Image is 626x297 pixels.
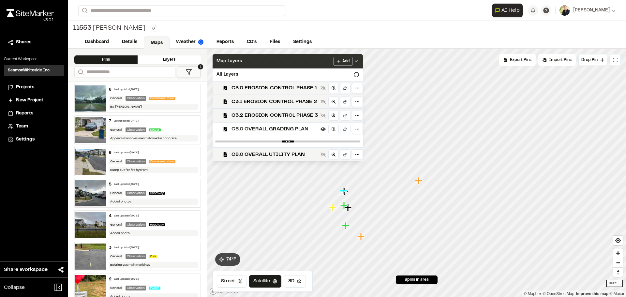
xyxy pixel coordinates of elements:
[334,57,352,66] button: Add
[126,222,146,227] div: Observation
[126,286,146,290] div: Observation
[177,67,201,77] button: 1
[226,256,236,263] span: 74 ° F
[613,248,623,258] span: Zoom in
[75,85,106,111] img: file
[109,96,123,101] div: General
[7,9,54,17] img: rebrand.png
[16,97,43,104] span: New Project
[144,37,170,49] a: Maps
[328,149,339,160] a: Zoom to layer
[109,182,112,187] div: 5
[126,159,146,164] div: Observation
[149,128,161,131] span: Sewer
[115,36,144,48] a: Details
[126,191,146,196] div: Observation
[609,291,624,296] a: Maxar
[215,253,240,266] button: 74°F
[109,262,198,268] div: Existing gas main markings
[126,127,146,132] div: Observation
[340,124,350,134] a: Rotate to layer
[73,23,92,33] span: 11553
[109,254,123,259] div: General
[138,55,201,64] div: Layers
[492,4,523,17] button: Open AI Assistant
[4,56,64,62] p: Current Workspace
[8,136,60,143] a: Settings
[198,64,203,69] span: 1
[74,67,86,77] button: Search
[78,36,115,48] a: Dashboard
[319,98,327,106] button: Show layer
[340,83,350,93] a: Rotate to layer
[340,149,350,160] a: Rotate to layer
[342,58,350,64] span: Add
[340,110,350,121] a: Rotate to layer
[405,277,429,283] span: 8 pins in area
[209,288,238,295] a: Mapbox logo
[109,167,198,173] div: Bump out for fire hydrant
[510,57,531,63] span: Export Pins
[75,212,106,238] img: file
[573,7,610,14] span: [PERSON_NAME]
[231,125,318,133] span: C5.0 OVERALL GRADING PLAN
[109,104,198,110] div: Ex. [PERSON_NAME]
[328,124,339,134] a: Zoom to layer
[170,36,210,48] a: Weather
[613,268,623,277] span: Reset bearing to north
[287,36,318,48] a: Settings
[149,287,160,290] span: Water
[492,4,525,17] div: Open AI Assistant
[149,255,157,258] span: Gas
[8,39,60,46] a: Shares
[210,36,240,48] a: Reports
[578,54,607,66] button: Drop Pin
[319,151,327,158] button: Show layer
[109,191,123,196] div: General
[109,150,112,156] div: 6
[284,275,306,288] button: 3D
[114,119,139,123] div: Last updated [DATE]
[606,280,623,287] div: 100 ft
[240,36,263,48] a: CD's
[109,245,112,251] div: 3
[114,246,139,250] div: Last updated [DATE]
[126,96,146,101] div: Observation
[8,123,60,130] a: Team
[109,222,123,227] div: General
[340,201,349,210] div: Map marker
[109,159,123,164] div: General
[4,266,48,274] span: Share Workspace
[231,151,318,158] span: C8.0 OVERALL UTILITY PLAN
[524,291,542,296] a: Mapbox
[538,54,576,66] div: Import Pins into your project
[198,39,203,45] img: precipai.png
[499,54,536,66] div: No pins available to export
[329,203,337,212] div: Map marker
[340,187,348,195] div: Map marker
[7,17,54,23] div: Oh geez...please don't...
[576,291,608,296] a: Map feedback
[8,67,51,73] h3: SeamonWhiteside Inc.
[217,275,246,288] button: Street
[415,177,424,185] div: Map marker
[16,110,33,117] span: Reports
[74,55,138,64] div: Pins
[75,117,106,143] img: file
[613,236,623,245] span: Find my location
[8,110,60,117] a: Reports
[319,84,327,92] button: Show layer
[149,160,175,163] span: Communication
[231,111,318,119] span: C3.2 EROSION CONTROL PHASE 3
[216,58,242,65] span: Map Layers
[613,258,623,267] button: Zoom out
[8,84,60,91] a: Projects
[109,286,123,290] div: General
[150,25,157,32] button: Edit Tags
[328,97,339,107] a: Zoom to layer
[207,49,626,297] canvas: Map
[249,275,281,288] button: Satellite
[613,267,623,277] button: Reset bearing to north
[16,123,28,130] span: Team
